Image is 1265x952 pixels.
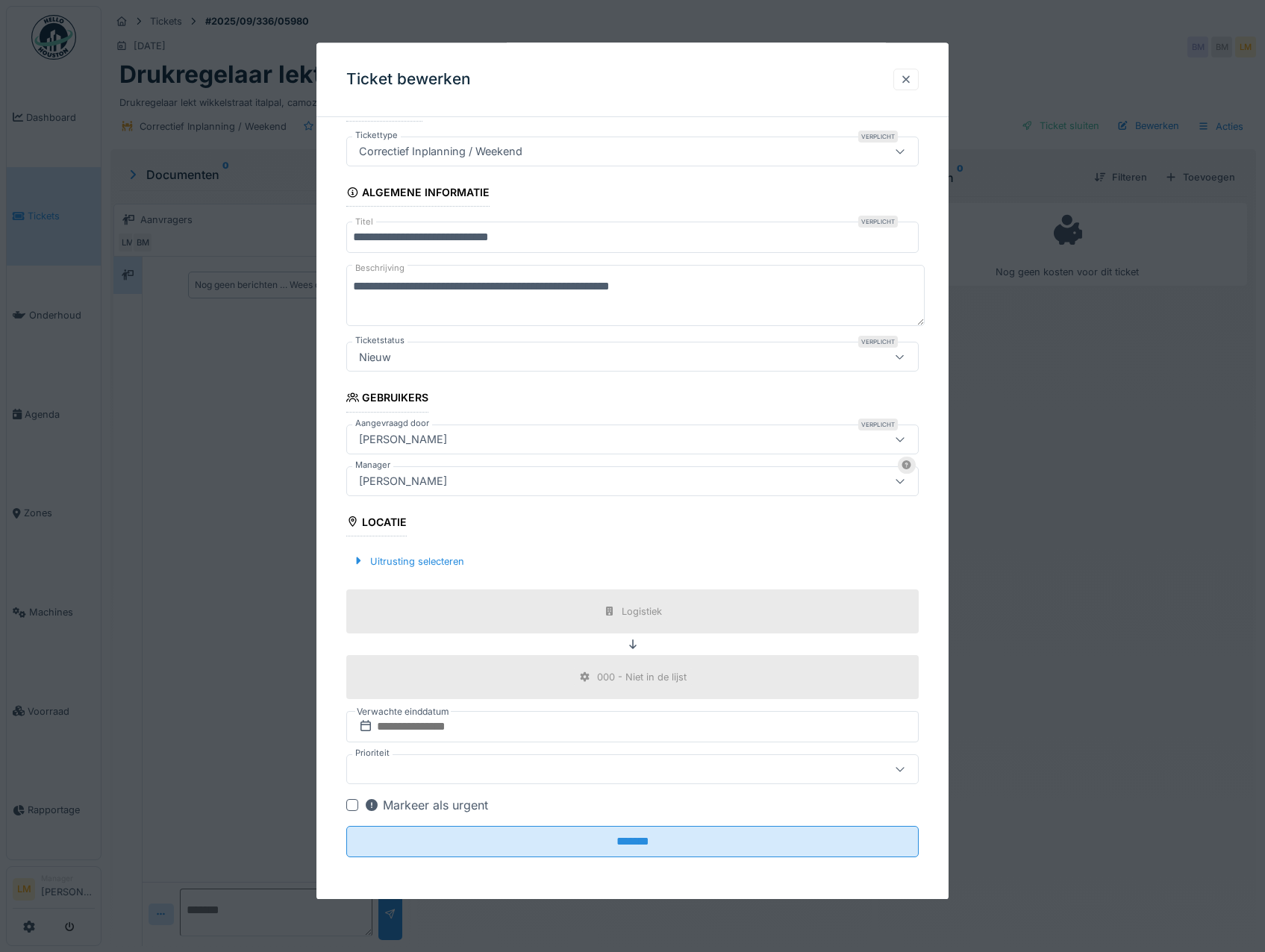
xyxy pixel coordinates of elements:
[353,144,528,160] div: Correctief Inplanning / Weekend
[364,796,488,814] div: Markeer als urgent
[346,96,423,122] div: Categorie
[352,216,376,229] label: Titel
[858,336,898,348] div: Verplicht
[346,511,407,536] div: Locatie
[352,260,407,278] label: Beschrijving
[353,473,453,489] div: [PERSON_NAME]
[858,131,898,143] div: Verplicht
[858,419,898,430] div: Verplicht
[346,182,490,207] div: Algemene informatie
[346,387,429,413] div: Gebruikers
[352,130,401,143] label: Tickettype
[355,704,451,720] label: Verwachte einddatum
[597,670,687,684] div: 000 - Niet in de lijst
[352,459,393,472] label: Manager
[346,70,471,89] h3: Ticket bewerken
[858,216,898,228] div: Verplicht
[352,747,393,760] label: Prioriteit
[352,335,407,348] label: Ticketstatus
[353,431,453,448] div: [PERSON_NAME]
[353,349,397,366] div: Nieuw
[622,604,662,619] div: Logistiek
[352,417,432,430] label: Aangevraagd door
[346,551,470,571] div: Uitrusting selecteren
